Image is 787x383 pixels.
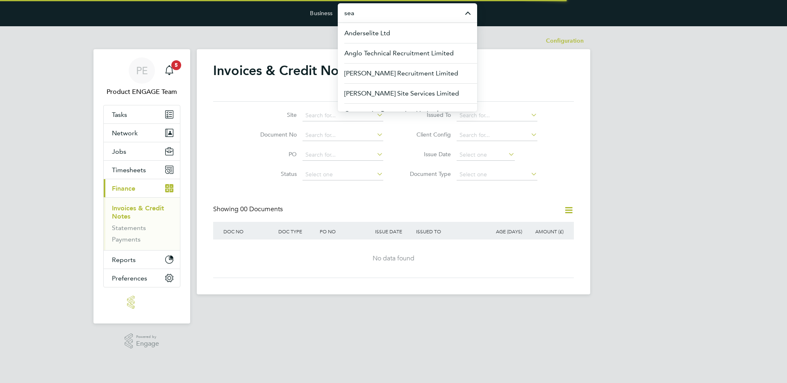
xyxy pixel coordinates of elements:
span: 5 [171,60,181,70]
div: DOC TYPE [276,222,318,241]
a: Payments [112,235,141,243]
span: [PERSON_NAME] Site Services Limited [344,89,459,98]
div: AMOUNT (£) [524,222,566,241]
span: Community Resourcing Limited [344,109,439,119]
label: Document No [250,131,297,138]
a: Statements [112,224,146,232]
a: Tasks [104,105,180,123]
input: Search for... [457,130,537,141]
label: Document Type [404,170,451,178]
label: Status [250,170,297,178]
span: 00 Documents [240,205,283,213]
a: 5 [161,57,177,84]
label: Client Config [404,131,451,138]
div: Showing [213,205,284,214]
button: Jobs [104,142,180,160]
a: PEProduct ENGAGE Team [103,57,180,97]
h2: Invoices & Credit Notes [213,62,357,79]
span: Anglo Technical Recruitment Limited [344,48,454,58]
span: Engage [136,340,159,347]
button: Timesheets [104,161,180,179]
span: [PERSON_NAME] Recruitment Limited [344,68,458,78]
div: Finance [104,197,180,250]
div: No data found [221,254,566,263]
label: Issue Date [404,150,451,158]
span: Reports [112,256,136,264]
input: Search for... [457,110,537,121]
div: ISSUE DATE [373,222,414,241]
span: PE [136,65,148,76]
nav: Main navigation [93,49,190,324]
li: Configuration [546,33,584,49]
div: AGE (DAYS) [483,222,524,241]
span: Finance [112,185,135,192]
label: Site [250,111,297,119]
span: Network [112,129,138,137]
input: Search for... [303,130,383,141]
input: Select one [303,169,383,180]
a: Invoices & Credit Notes [112,204,164,220]
button: Finance [104,179,180,197]
img: engage-logo-retina.png [127,296,157,309]
label: Issued To [404,111,451,119]
input: Search for... [303,110,383,121]
button: Reports [104,251,180,269]
span: Timesheets [112,166,146,174]
div: PO NO [318,222,373,241]
span: Jobs [112,148,126,155]
a: Go to home page [103,296,180,309]
input: Select one [457,149,515,161]
input: Search for... [303,149,383,161]
div: ISSUED TO [414,222,483,241]
div: DOC NO [221,222,276,241]
label: Business [310,9,332,17]
input: Select one [457,169,537,180]
span: Anderselite Ltd [344,28,390,38]
span: Powered by [136,333,159,340]
label: PO [250,150,297,158]
span: Tasks [112,111,127,119]
button: Preferences [104,269,180,287]
a: Powered byEngage [125,333,159,349]
span: Preferences [112,274,147,282]
button: Network [104,124,180,142]
span: Product ENGAGE Team [103,87,180,97]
